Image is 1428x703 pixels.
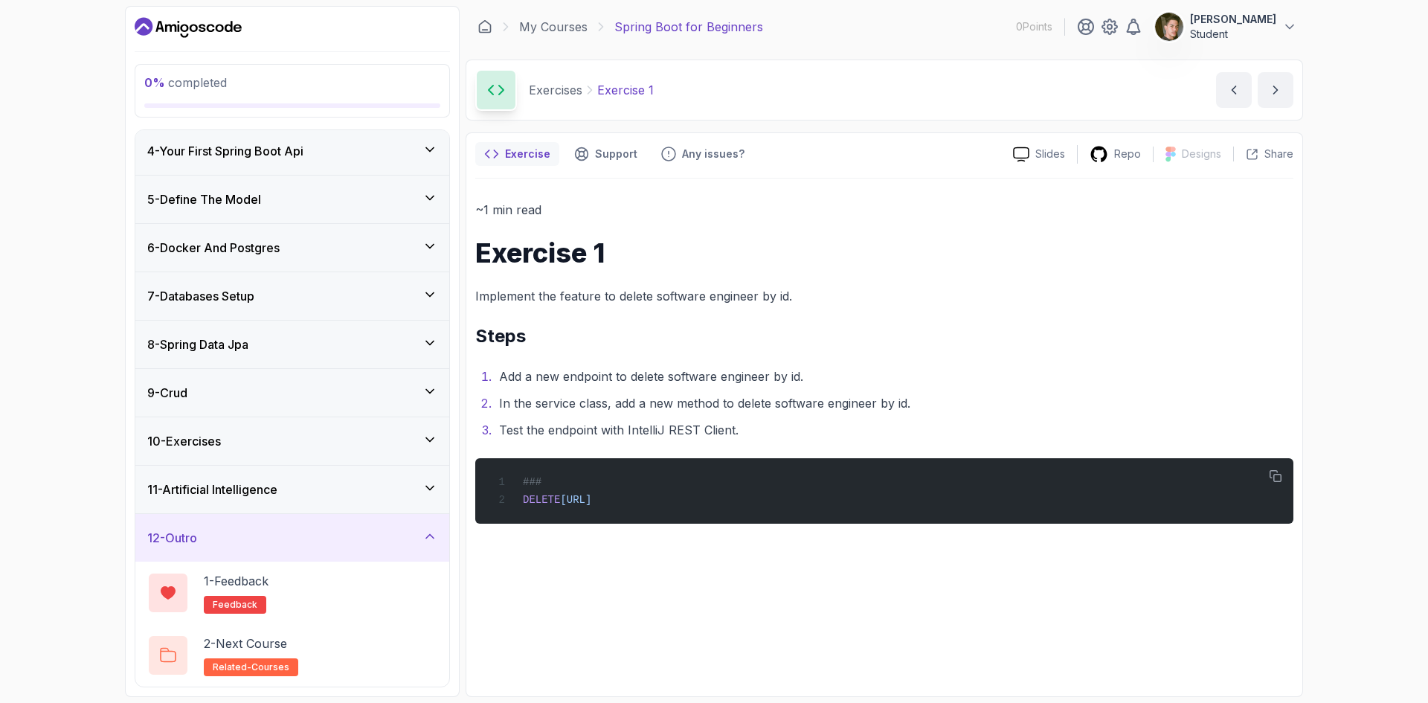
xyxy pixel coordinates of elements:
[135,16,242,39] a: Dashboard
[147,635,437,676] button: 2-Next Courserelated-courses
[213,599,257,611] span: feedback
[475,286,1293,306] p: Implement the feature to delete software engineer by id.
[147,481,277,498] h3: 11 - Artificial Intelligence
[505,147,550,161] p: Exercise
[495,366,1293,387] li: Add a new endpoint to delete software engineer by id.
[213,661,289,673] span: related-courses
[135,224,449,272] button: 6-Docker And Postgres
[135,466,449,513] button: 11-Artificial Intelligence
[1078,145,1153,164] a: Repo
[135,514,449,562] button: 12-Outro
[614,18,763,36] p: Spring Boot for Beginners
[1114,147,1141,161] p: Repo
[144,75,227,90] span: completed
[147,190,261,208] h3: 5 - Define The Model
[475,238,1293,268] h1: Exercise 1
[147,336,248,353] h3: 8 - Spring Data Jpa
[147,529,197,547] h3: 12 - Outro
[1001,147,1077,162] a: Slides
[147,142,303,160] h3: 4 - Your First Spring Boot Api
[147,432,221,450] h3: 10 - Exercises
[523,476,541,488] span: ###
[652,142,753,166] button: Feedback button
[135,417,449,465] button: 10-Exercises
[1216,72,1252,108] button: previous content
[147,384,187,402] h3: 9 - Crud
[475,142,559,166] button: notes button
[135,369,449,417] button: 9-Crud
[147,239,280,257] h3: 6 - Docker And Postgres
[204,635,287,652] p: 2 - Next Course
[477,19,492,34] a: Dashboard
[1190,12,1276,27] p: [PERSON_NAME]
[1154,12,1297,42] button: user profile image[PERSON_NAME]Student
[560,494,591,506] span: [URL]
[147,572,437,614] button: 1-Feedbackfeedback
[565,142,646,166] button: Support button
[475,199,1293,220] p: ~1 min read
[1155,13,1183,41] img: user profile image
[495,393,1293,414] li: In the service class, add a new method to delete software engineer by id.
[475,324,1293,348] h2: Steps
[1190,27,1276,42] p: Student
[1035,147,1065,161] p: Slides
[495,420,1293,440] li: Test the endpoint with IntelliJ REST Client.
[1182,147,1221,161] p: Designs
[147,287,254,305] h3: 7 - Databases Setup
[1016,19,1052,34] p: 0 Points
[1258,72,1293,108] button: next content
[1233,147,1293,161] button: Share
[135,272,449,320] button: 7-Databases Setup
[523,494,560,506] span: DELETE
[135,176,449,223] button: 5-Define The Model
[204,572,268,590] p: 1 - Feedback
[595,147,637,161] p: Support
[597,81,654,99] p: Exercise 1
[682,147,744,161] p: Any issues?
[1264,147,1293,161] p: Share
[519,18,588,36] a: My Courses
[144,75,165,90] span: 0 %
[529,81,582,99] p: Exercises
[135,127,449,175] button: 4-Your First Spring Boot Api
[135,321,449,368] button: 8-Spring Data Jpa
